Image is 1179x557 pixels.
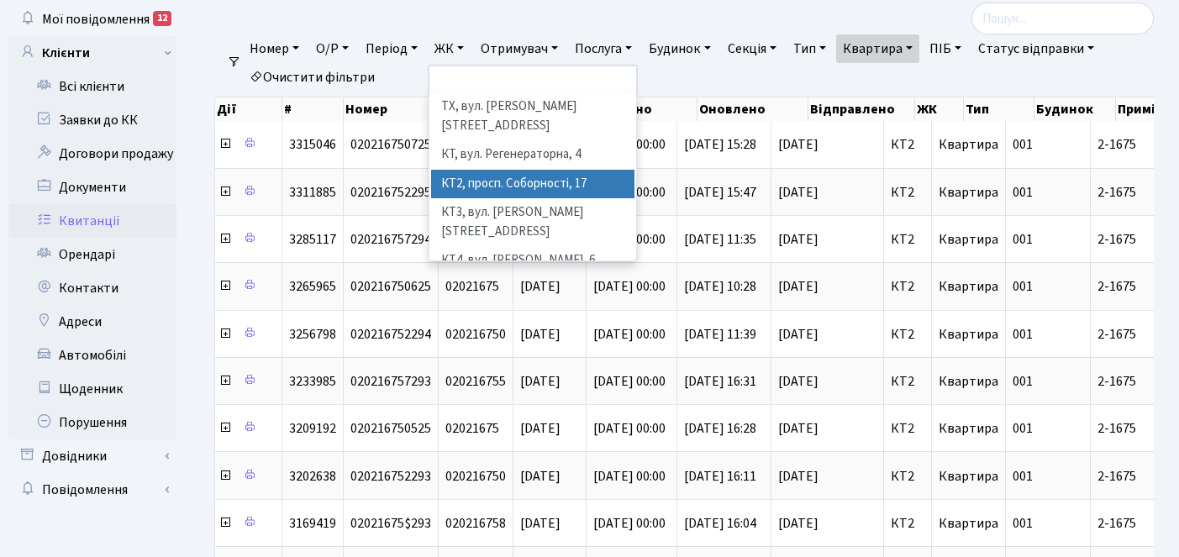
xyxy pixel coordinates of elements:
th: Відправлено [808,97,916,121]
span: 020216750625 [350,277,431,296]
a: Документи [8,171,176,204]
a: Щоденник [8,372,176,406]
a: Контакти [8,271,176,305]
span: 020216757294 [350,230,431,249]
span: КТ2 [891,470,924,483]
span: [DATE] 10:28 [684,277,756,296]
span: 3169419 [289,514,336,533]
span: Мої повідомлення [42,10,150,29]
span: 3202638 [289,467,336,486]
a: Договори продажу [8,137,176,171]
span: 3315046 [289,135,336,154]
a: Статус відправки [971,34,1101,63]
span: 02021675 [445,419,499,438]
span: 3209192 [289,419,336,438]
span: 020216750525 [350,419,431,438]
span: Квартира [939,419,998,438]
span: 001 [1013,135,1033,154]
th: Тип [964,97,1034,121]
span: 020216750725 [350,135,431,154]
span: КТ2 [891,422,924,435]
span: 3265965 [289,277,336,296]
span: 001 [1013,183,1033,202]
span: [DATE] [520,372,561,391]
span: [DATE] [520,467,561,486]
span: [DATE] 00:00 [593,325,666,344]
span: [DATE] [520,325,561,344]
span: 020216752293 [350,467,431,486]
th: Оновлено [697,97,808,121]
span: 3233985 [289,372,336,391]
span: 020216750 [445,325,506,344]
li: КТ3, вул. [PERSON_NAME][STREET_ADDRESS] [431,198,634,246]
a: Клієнти [8,36,176,70]
span: 001 [1013,230,1033,249]
span: 020216750 [445,467,506,486]
span: 020216755 [445,372,506,391]
a: Період [359,34,424,63]
a: Квитанції [8,204,176,238]
th: ЖК [915,97,964,121]
a: О/Р [309,34,355,63]
span: КТ2 [891,280,924,293]
span: [DATE] [778,233,876,246]
span: КТ2 [891,186,924,199]
input: Пошук... [971,3,1154,34]
th: Номер [344,97,438,121]
a: Заявки до КК [8,103,176,137]
span: КТ2 [891,328,924,341]
a: Довідники [8,439,176,473]
span: Квартира [939,183,998,202]
span: [DATE] [778,422,876,435]
span: 02021675$293 [350,514,431,533]
span: 3311885 [289,183,336,202]
span: КТ2 [891,138,924,151]
li: КТ4, вул. [PERSON_NAME], 6 [431,246,634,276]
span: [DATE] [778,328,876,341]
span: Квартира [939,372,998,391]
span: [DATE] [778,280,876,293]
span: 3285117 [289,230,336,249]
span: [DATE] [778,186,876,199]
li: КТ, вул. Регенераторна, 4 [431,140,634,170]
span: [DATE] 11:39 [684,325,756,344]
span: 001 [1013,277,1033,296]
span: Квартира [939,514,998,533]
span: [DATE] [520,419,561,438]
a: Послуга [568,34,639,63]
span: [DATE] 00:00 [593,372,666,391]
a: Всі клієнти [8,70,176,103]
span: [DATE] 00:00 [593,277,666,296]
span: Квартира [939,467,998,486]
a: Секція [721,34,783,63]
li: ТХ, вул. [PERSON_NAME][STREET_ADDRESS] [431,92,634,140]
span: КТ2 [891,233,924,246]
span: [DATE] 00:00 [593,467,666,486]
span: 020216752295 [350,183,431,202]
span: 001 [1013,372,1033,391]
span: [DATE] [778,517,876,530]
a: Орендарі [8,238,176,271]
a: Отримувач [474,34,565,63]
span: [DATE] 16:11 [684,467,756,486]
a: Автомобілі [8,339,176,372]
a: Адреси [8,305,176,339]
a: Квартира [836,34,919,63]
span: [DATE] [778,375,876,388]
span: 3256798 [289,325,336,344]
span: 020216758 [445,514,506,533]
th: # [282,97,344,121]
span: [DATE] [778,470,876,483]
span: Квартира [939,135,998,154]
span: [DATE] 00:00 [593,419,666,438]
span: [DATE] [520,277,561,296]
span: [DATE] 00:00 [593,514,666,533]
a: ПІБ [923,34,968,63]
span: [DATE] 16:04 [684,514,756,533]
span: 020216757293 [350,372,431,391]
span: Квартира [939,277,998,296]
a: Порушення [8,406,176,439]
a: Повідомлення [8,473,176,507]
span: 001 [1013,325,1033,344]
th: Дії [215,97,282,121]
